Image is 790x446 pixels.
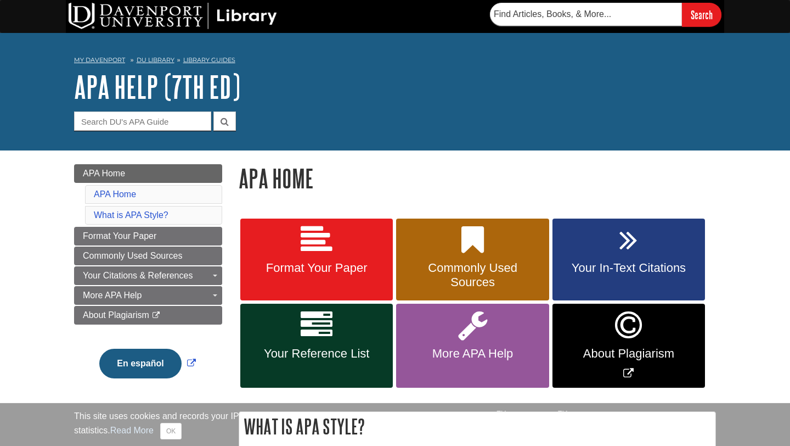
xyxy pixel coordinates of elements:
[74,112,211,131] input: Search DU's APA Guide
[74,70,240,104] a: APA Help (7th Ed)
[552,219,705,301] a: Your In-Text Citations
[396,219,549,301] a: Commonly Used Sources
[74,53,716,70] nav: breadcrumb
[74,227,222,246] a: Format Your Paper
[552,304,705,388] a: Link opens in new window
[83,271,193,280] span: Your Citations & References
[183,56,235,64] a: Library Guides
[240,219,393,301] a: Format Your Paper
[249,347,385,361] span: Your Reference List
[74,55,125,65] a: My Davenport
[74,164,222,397] div: Guide Page Menu
[83,310,149,320] span: About Plagiarism
[137,56,174,64] a: DU Library
[240,304,393,388] a: Your Reference List
[151,312,161,319] i: This link opens in a new window
[249,261,385,275] span: Format Your Paper
[83,291,142,300] span: More APA Help
[74,164,222,183] a: APA Home
[74,410,716,439] div: This site uses cookies and records your IP address for usage statistics. Additionally, we use Goo...
[74,266,222,285] a: Your Citations & References
[396,304,549,388] a: More APA Help
[83,169,125,178] span: APA Home
[490,3,682,26] input: Find Articles, Books, & More...
[74,306,222,325] a: About Plagiarism
[160,423,182,439] button: Close
[83,231,156,241] span: Format Your Paper
[561,347,697,361] span: About Plagiarism
[97,359,198,368] a: Link opens in new window
[404,347,540,361] span: More APA Help
[83,251,182,260] span: Commonly Used Sources
[99,349,181,378] button: En español
[561,261,697,275] span: Your In-Text Citations
[404,261,540,289] span: Commonly Used Sources
[239,164,716,192] h1: APA Home
[110,426,154,435] a: Read More
[74,247,222,265] a: Commonly Used Sources
[74,286,222,305] a: More APA Help
[490,3,721,26] form: Searches DU Library's articles, books, and more
[69,3,277,29] img: DU Library
[94,189,136,199] a: APA Home
[94,210,168,220] a: What is APA Style?
[239,412,715,441] h2: What is APA Style?
[682,3,721,26] input: Search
